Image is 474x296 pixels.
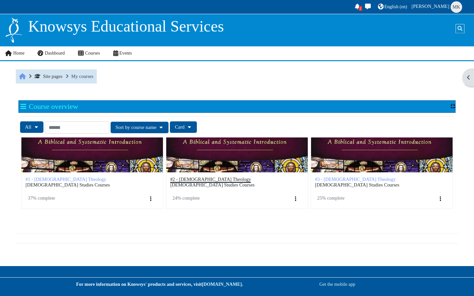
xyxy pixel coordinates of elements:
[26,177,106,182] span: #1 - [DEMOGRAPHIC_DATA] Theology
[71,46,107,60] a: Courses
[319,282,355,287] a: Get the mobile app
[148,196,153,201] i: Actions for course #1 - Evangelical Theology
[119,51,132,56] span: Events
[31,46,71,60] a: Dashboard
[364,4,372,9] i: Toggle messaging drawer
[16,69,97,83] nav: Breadcrumb
[175,124,185,130] span: Card
[35,74,63,79] span: Knowsys Educational Services LLC
[170,121,197,133] button: Display drop-down menu
[315,182,399,188] span: [DEMOGRAPHIC_DATA] Studies Courses
[116,124,156,130] span: Sort by course name
[410,1,464,13] a: User menu
[353,2,362,12] div: Show notification window with 2 new notifications
[5,46,138,60] nav: Site links
[315,177,396,182] span: #3 - [DEMOGRAPHIC_DATA] Theology
[451,1,462,13] span: Milla Kuwakino
[26,177,106,182] span: #1 - Evangelical Theology
[28,195,132,201] div: % complete
[111,122,169,133] button: Sorting drop-down menu
[170,177,251,182] span: #2 - Evangelical Theology
[315,177,396,182] span: #3 - Evangelical Theology
[172,195,277,201] div: % complete
[5,17,23,43] img: Logo
[20,102,78,111] h2: Course overview
[28,17,224,36] p: Knowsys Educational Services
[438,196,443,201] i: Actions for course #3 - Evangelical Theology
[202,282,242,287] a: [DOMAIN_NAME]
[411,4,449,9] span: [PERSON_NAME]
[359,6,362,11] div: 2
[363,2,373,12] a: Toggle messaging drawer There are 0 unread conversations
[85,51,100,56] span: Courses
[71,74,93,79] a: My courses
[170,177,251,182] span: #2 - [DEMOGRAPHIC_DATA] Theology
[25,124,31,130] span: All
[107,46,139,60] a: Events
[20,121,454,135] div: Course overview controls
[377,2,408,12] a: English ‎(en)‎
[45,51,65,56] span: Dashboard
[172,195,177,201] span: 24
[26,182,110,188] span: [DEMOGRAPHIC_DATA] Studies Courses
[20,121,44,133] button: Grouping drop-down menu
[317,195,422,201] div: % complete
[451,104,455,109] div: Show / hide the block
[317,195,322,201] span: 25
[170,182,254,188] span: [DEMOGRAPHIC_DATA] Studies Courses
[293,196,298,201] i: Actions for course #2 - Evangelical Theology
[13,51,24,56] span: Home
[384,4,407,9] span: English ‎(en)‎
[76,282,243,287] strong: For more information on Knowsys' products and services, visit .
[28,195,32,201] span: 37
